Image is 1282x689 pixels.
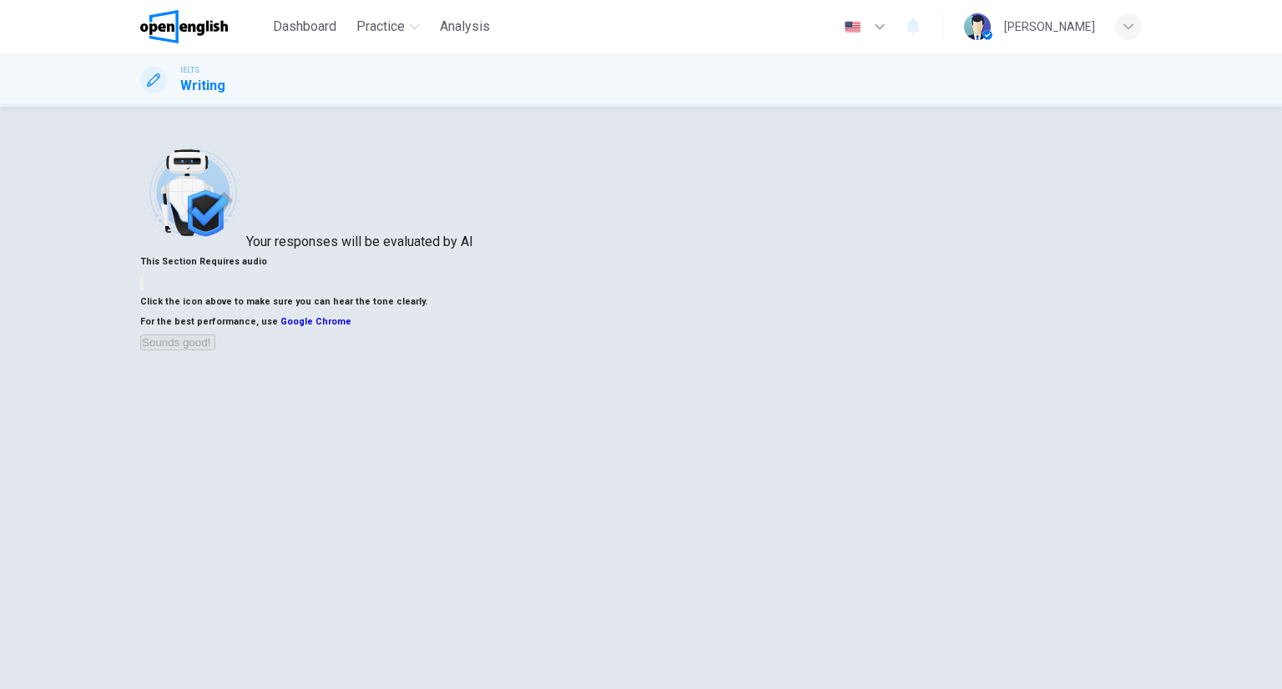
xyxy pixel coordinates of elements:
h1: Writing [180,76,225,96]
h6: This Section Requires audio [140,252,1142,272]
button: Practice [350,12,426,42]
button: Sounds good! [140,334,215,350]
button: Dashboard [266,12,343,42]
img: OpenEnglish logo [140,10,228,43]
img: en [842,21,863,33]
div: [PERSON_NAME] [1004,17,1095,37]
a: Google Chrome [280,316,351,327]
button: Analysis [433,12,497,42]
span: IELTS [180,64,199,76]
img: Profile picture [964,13,991,40]
span: Dashboard [273,17,336,37]
span: Practice [356,17,405,37]
span: Your responses will be evaluated by AI [246,234,473,249]
span: Analysis [440,17,490,37]
img: robot icon [140,140,246,246]
a: OpenEnglish logo [140,10,266,43]
h6: For the best performance, use [140,312,1142,332]
h6: Click the icon above to make sure you can hear the tone clearly. [140,292,1142,312]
